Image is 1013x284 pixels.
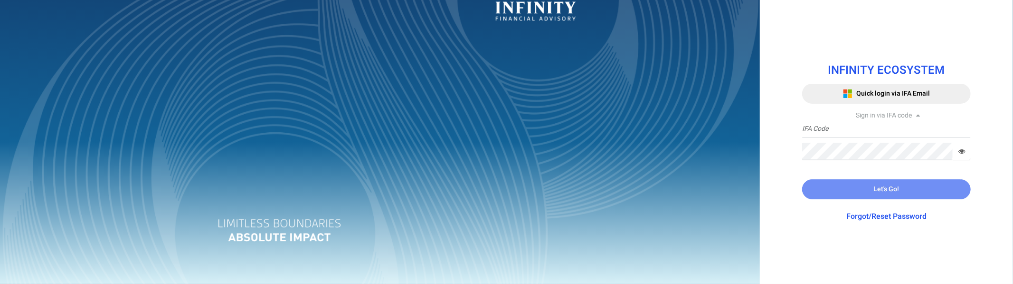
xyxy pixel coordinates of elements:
[802,120,971,138] input: IFA Code
[846,211,927,222] a: Forgot/Reset Password
[873,184,899,194] span: Let's Go!
[856,88,930,98] span: Quick login via IFA Email
[802,84,971,104] button: Quick login via IFA Email
[802,111,971,120] div: Sign in via IFA code
[802,179,971,199] button: Let's Go!
[856,110,912,120] span: Sign in via IFA code
[802,64,971,77] h1: INFINITY ECOSYSTEM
